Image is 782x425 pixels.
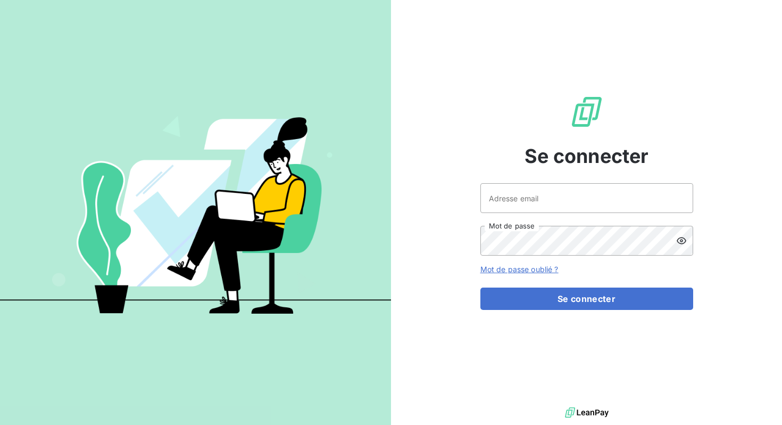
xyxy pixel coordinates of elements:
[480,265,559,274] a: Mot de passe oublié ?
[565,405,609,421] img: logo
[480,183,693,213] input: placeholder
[570,95,604,129] img: Logo LeanPay
[480,288,693,310] button: Se connecter
[525,142,649,170] span: Se connecter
